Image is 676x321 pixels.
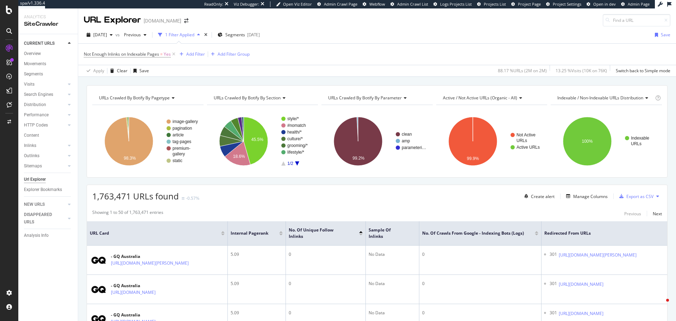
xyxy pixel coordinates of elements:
[563,192,608,200] button: Manage Columns
[24,201,66,208] a: NEW URLS
[139,68,149,74] div: Save
[251,137,263,142] text: 45.5%
[24,91,66,98] a: Search Engines
[24,176,73,183] a: Url Explorer
[631,141,641,146] text: URLs
[433,1,472,7] a: Logs Projects List
[511,1,541,7] a: Project Page
[436,111,547,172] svg: A chart.
[204,1,223,7] div: ReadOnly:
[551,111,662,172] svg: A chart.
[517,132,536,137] text: Not Active
[155,29,203,41] button: 1 Filter Applied
[327,92,426,104] h4: URLs Crawled By Botify By parameter
[422,251,538,258] div: 0
[556,68,607,74] div: 13.25 % Visits ( 10K on 76K )
[324,1,357,7] span: Admin Crawl Page
[498,68,547,74] div: 88.17 % URLs ( 2M on 2M )
[550,280,557,288] div: 301
[289,310,363,316] div: 0
[550,310,557,317] div: 301
[84,29,115,41] button: [DATE]
[121,32,141,38] span: Previous
[84,51,159,57] span: Not Enough Inlinks on Indexable Pages
[653,211,662,217] div: Next
[559,310,603,317] a: [URL][DOMAIN_NAME]
[369,310,416,316] div: No Data
[402,132,412,137] text: clean
[117,68,127,74] div: Clear
[24,101,66,109] a: Distribution
[24,111,49,119] div: Performance
[352,156,364,161] text: 99.2%
[661,32,670,38] div: Save
[160,51,163,57] span: =
[289,280,363,287] div: 0
[628,1,650,7] span: Admin Page
[124,156,136,161] text: 98.3%
[521,191,555,202] button: Create alert
[111,260,189,267] a: [URL][DOMAIN_NAME][PERSON_NAME]
[24,186,62,193] div: Explorer Bookmarks
[363,1,385,7] a: Webflow
[173,146,190,151] text: premium-
[442,92,541,104] h4: Active / Not Active URLs
[144,17,181,24] div: [DOMAIN_NAME]
[287,116,299,121] text: style/*
[24,60,46,68] div: Movements
[131,65,149,76] button: Save
[92,111,204,172] svg: A chart.
[287,123,306,128] text: #nomatch
[111,289,156,296] a: [URL][DOMAIN_NAME]
[477,1,506,7] a: Projects List
[24,81,35,88] div: Visits
[24,40,66,47] a: CURRENT URLS
[164,49,171,59] span: Yes
[517,145,540,150] text: Active URLs
[328,95,402,101] span: URLs Crawled By Botify By parameter
[111,312,186,318] div: - GQ Australia
[616,68,670,74] div: Switch back to Simple mode
[557,95,643,101] span: Indexable / Non-Indexable URLs distribution
[582,139,593,144] text: 100%
[484,1,506,7] span: Projects List
[422,310,538,316] div: 0
[90,230,219,236] span: URL Card
[234,1,259,7] div: Viz Debugger:
[207,111,318,172] svg: A chart.
[24,176,46,183] div: Url Explorer
[587,1,616,7] a: Open in dev
[321,111,433,172] svg: A chart.
[90,251,107,269] img: main image
[215,29,263,41] button: Segments[DATE]
[231,230,269,236] span: Internal Pagerank
[518,1,541,7] span: Project Page
[93,32,107,38] span: 2025 Aug. 13th
[24,162,42,170] div: Sitemaps
[107,65,127,76] button: Clear
[218,51,250,57] div: Add Filter Group
[422,230,524,236] span: No. of Crawls from Google - Indexing Bots (Logs)
[111,283,186,289] div: - GQ Australia
[603,14,670,26] input: Find a URL
[390,1,428,7] a: Admin Crawl List
[544,230,657,236] span: Redirected from URLs
[402,145,426,150] text: parameteri…
[173,158,182,163] text: static
[369,1,385,7] span: Webflow
[546,1,581,7] a: Project Settings
[624,209,641,218] button: Previous
[621,1,650,7] a: Admin Page
[626,193,653,199] div: Export as CSV
[173,132,184,137] text: article
[24,14,72,20] div: Analytics
[517,138,527,143] text: URLs
[115,32,121,38] span: vs
[397,1,428,7] span: Admin Crawl List
[624,211,641,217] div: Previous
[93,68,104,74] div: Apply
[24,70,73,78] a: Segments
[24,50,41,57] div: Overview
